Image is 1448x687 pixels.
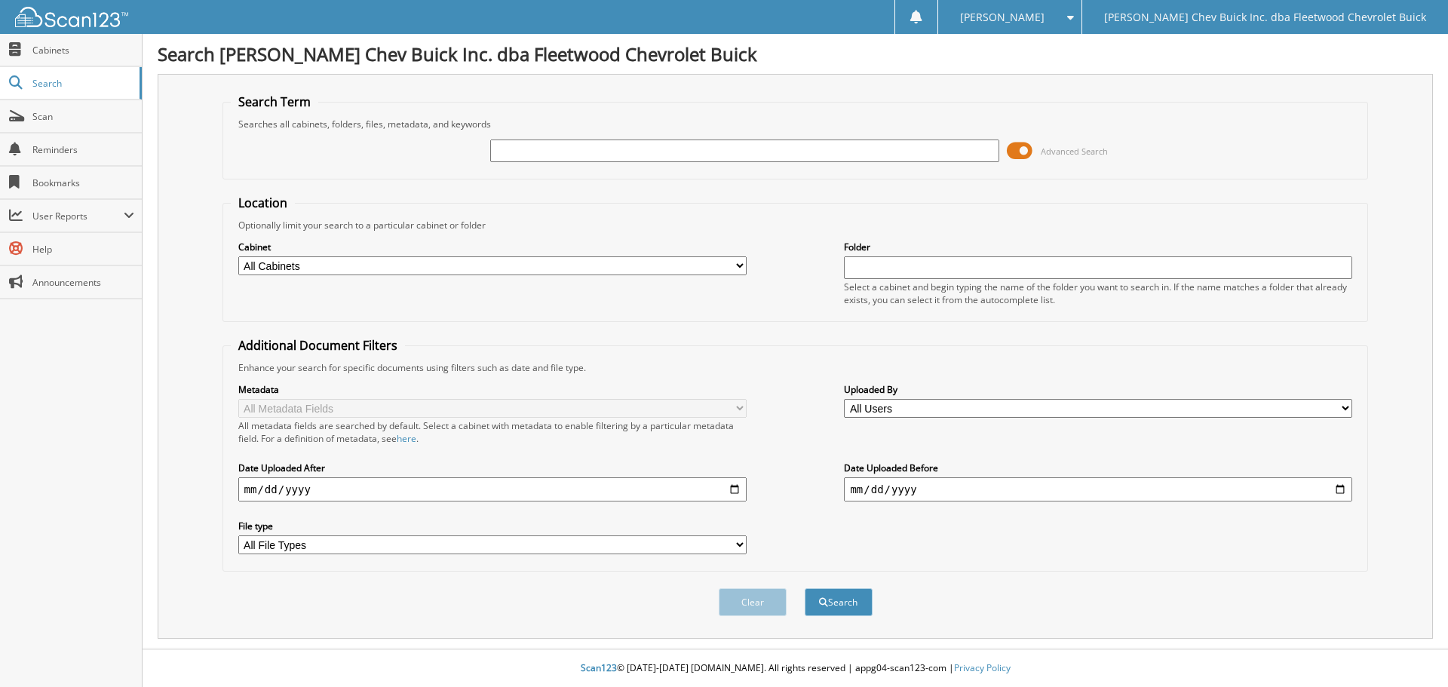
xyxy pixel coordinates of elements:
[158,41,1433,66] h1: Search [PERSON_NAME] Chev Buick Inc. dba Fleetwood Chevrolet Buick
[32,77,132,90] span: Search
[32,276,134,289] span: Announcements
[844,462,1352,474] label: Date Uploaded Before
[581,661,617,674] span: Scan123
[397,432,416,445] a: here
[143,650,1448,687] div: © [DATE]-[DATE] [DOMAIN_NAME]. All rights reserved | appg04-scan123-com |
[231,219,1361,232] div: Optionally limit your search to a particular cabinet or folder
[844,241,1352,253] label: Folder
[719,588,787,616] button: Clear
[960,13,1045,22] span: [PERSON_NAME]
[238,462,747,474] label: Date Uploaded After
[32,110,134,123] span: Scan
[1104,13,1426,22] span: [PERSON_NAME] Chev Buick Inc. dba Fleetwood Chevrolet Buick
[15,7,128,27] img: scan123-logo-white.svg
[238,383,747,396] label: Metadata
[231,361,1361,374] div: Enhance your search for specific documents using filters such as date and file type.
[238,477,747,501] input: start
[32,210,124,222] span: User Reports
[231,337,405,354] legend: Additional Document Filters
[1041,146,1108,157] span: Advanced Search
[238,520,747,532] label: File type
[32,243,134,256] span: Help
[231,118,1361,130] div: Searches all cabinets, folders, files, metadata, and keywords
[805,588,873,616] button: Search
[231,195,295,211] legend: Location
[32,44,134,57] span: Cabinets
[844,383,1352,396] label: Uploaded By
[238,241,747,253] label: Cabinet
[844,281,1352,306] div: Select a cabinet and begin typing the name of the folder you want to search in. If the name match...
[32,176,134,189] span: Bookmarks
[844,477,1352,501] input: end
[231,94,318,110] legend: Search Term
[954,661,1011,674] a: Privacy Policy
[32,143,134,156] span: Reminders
[238,419,747,445] div: All metadata fields are searched by default. Select a cabinet with metadata to enable filtering b...
[1373,615,1448,687] iframe: Chat Widget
